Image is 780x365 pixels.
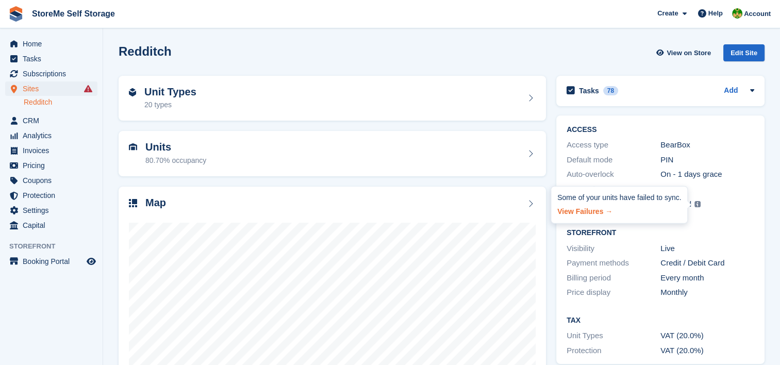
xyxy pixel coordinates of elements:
span: Capital [23,218,85,233]
img: unit-icn-7be61d7bf1b0ce9d3e12c5938cc71ed9869f7b940bace4675aadf7bd6d80202e.svg [129,143,137,151]
div: External ID [567,184,660,195]
span: Analytics [23,128,85,143]
div: Price display [567,287,660,298]
div: Auto-overlock [567,169,660,180]
img: icon-info-grey-7440780725fd019a000dd9b08b2336e03edf1995a4989e88bcd33f0948082b44.svg [694,201,701,207]
i: Smart entry sync failures have occurred [84,85,92,93]
div: Live [660,243,754,255]
span: Protection [23,188,85,203]
div: Monthly [660,287,754,298]
h2: Redditch [119,44,172,58]
a: menu [5,52,97,66]
h2: Units [145,141,206,153]
div: PIN [660,154,754,166]
a: StoreMe Self Storage [28,5,119,22]
div: Visibility [567,243,660,255]
h2: Unit Types [144,86,196,98]
span: View on Store [667,48,711,58]
div: Payment methods [567,257,660,269]
a: Preview store [85,255,97,268]
span: Create [657,8,678,19]
div: Every month [660,272,754,284]
div: On - 1 days grace [660,169,754,180]
span: Storefront [9,241,103,252]
div: Access type [567,139,660,151]
a: menu [5,188,97,203]
div: 351 [660,184,754,195]
a: menu [5,113,97,128]
div: BearBox [660,139,754,151]
img: map-icn-33ee37083ee616e46c38cad1a60f524a97daa1e2b2c8c0bc3eb3415660979fc1.svg [129,199,137,207]
a: Edit Site [723,44,765,65]
span: Settings [23,203,85,218]
a: menu [5,81,97,96]
div: VAT (20.0%) [660,330,754,342]
a: Redditch [24,97,97,107]
div: VAT (20.0%) [660,345,754,357]
span: Account [744,9,771,19]
div: 20 types [144,99,196,110]
a: menu [5,128,97,143]
a: menu [5,218,97,233]
a: menu [5,203,97,218]
span: Coupons [23,173,85,188]
h2: Tax [567,317,754,325]
img: StorMe [732,8,742,19]
div: Some of your units have failed to sync. [557,192,681,203]
h2: Storefront [567,229,754,237]
a: View Failures → [557,203,681,217]
span: Tasks [23,52,85,66]
img: unit-type-icn-2b2737a686de81e16bb02015468b77c625bbabd49415b5ef34ead5e3b44a266d.svg [129,88,136,96]
a: menu [5,67,97,81]
span: Sites [23,81,85,96]
div: Protection [567,345,660,357]
div: 78 [603,86,618,95]
div: Default mode [567,154,660,166]
a: menu [5,143,97,158]
a: menu [5,254,97,269]
div: Credit / Debit Card [660,257,754,269]
span: CRM [23,113,85,128]
div: Edit Site [723,44,765,61]
span: Invoices [23,143,85,158]
a: menu [5,158,97,173]
div: Billing period [567,272,660,284]
div: Unit Types [567,330,660,342]
span: Booking Portal [23,254,85,269]
h2: Tasks [579,86,599,95]
a: Unit Types 20 types [119,76,546,121]
a: menu [5,37,97,51]
img: stora-icon-8386f47178a22dfd0bd8f6a31ec36ba5ce8667c1dd55bd0f319d3a0aa187defe.svg [8,6,24,22]
span: Pricing [23,158,85,173]
h2: Map [145,197,166,209]
span: Help [708,8,723,19]
a: View on Store [655,44,715,61]
span: Subscriptions [23,67,85,81]
a: menu [5,173,97,188]
h2: ACCESS [567,126,754,134]
a: Units 80.70% occupancy [119,131,546,176]
div: 80.70% occupancy [145,155,206,166]
a: Add [724,85,738,97]
span: Home [23,37,85,51]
